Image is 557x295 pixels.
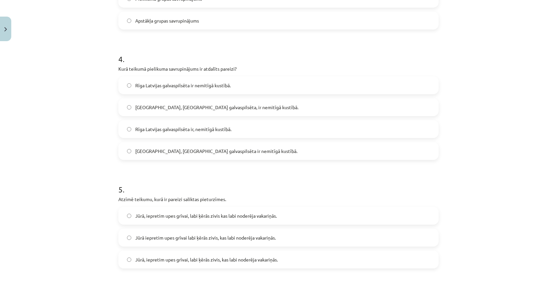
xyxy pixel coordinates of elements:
span: [GEOGRAPHIC_DATA], [GEOGRAPHIC_DATA] galvaspilsēta ir nemitīgā kustībā. [135,148,297,155]
p: Atzīmē teikumu, kurā ir pareizi saliktas pieturzīmes. [118,196,439,203]
span: Jūrā, iepretim upes grīvai, labi ķērās zivis, kas labi noderēja vakariņās. [135,256,278,263]
span: [GEOGRAPHIC_DATA], [GEOGRAPHIC_DATA] galvaspilsēta, ir nemitīgā kustībā. [135,104,298,111]
input: Apstākļa grupas savrupinājums [127,19,131,23]
span: Rīga Latvijas galvaspilsēta ir nemitīgā kustībā. [135,82,231,89]
input: Jūrā iepretim upes grīvai labi ķērās zivis, kas labi noderēja vakariņās. [127,236,131,240]
p: Kurā teikumā pielikuma savrupinājums ir atdalīts pareizi? [118,65,439,72]
h1: 5 . [118,173,439,194]
input: [GEOGRAPHIC_DATA], [GEOGRAPHIC_DATA] galvaspilsēta ir nemitīgā kustībā. [127,149,131,153]
span: Jūrā, iepretim upes grīvai, labi ķērās zivis kas labi noderēja vakariņās. [135,212,277,219]
input: Jūrā, iepretim upes grīvai, labi ķērās zivis kas labi noderēja vakariņās. [127,214,131,218]
input: Jūrā, iepretim upes grīvai, labi ķērās zivis, kas labi noderēja vakariņās. [127,258,131,262]
span: Rīga Latvijas galvaspilsēta ir, nemitīgā kustībā. [135,126,231,133]
span: Apstākļa grupas savrupinājums [135,17,199,24]
span: Jūrā iepretim upes grīvai labi ķērās zivis, kas labi noderēja vakariņās. [135,234,276,241]
input: [GEOGRAPHIC_DATA], [GEOGRAPHIC_DATA] galvaspilsēta, ir nemitīgā kustībā. [127,105,131,110]
img: icon-close-lesson-0947bae3869378f0d4975bcd49f059093ad1ed9edebbc8119c70593378902aed.svg [4,27,7,32]
input: Rīga Latvijas galvaspilsēta ir nemitīgā kustībā. [127,83,131,88]
h1: 4 . [118,43,439,63]
input: Rīga Latvijas galvaspilsēta ir, nemitīgā kustībā. [127,127,131,131]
